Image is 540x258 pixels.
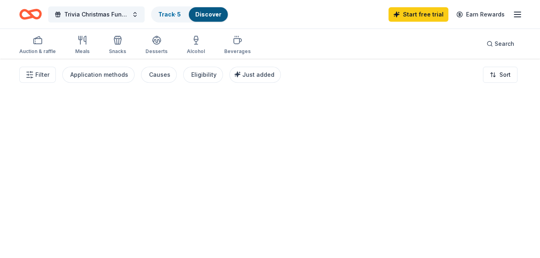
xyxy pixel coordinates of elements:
button: Sort [483,67,517,83]
span: Search [495,39,514,49]
div: Snacks [109,48,126,55]
button: Just added [229,67,281,83]
button: Filter [19,67,56,83]
div: Auction & raffle [19,48,56,55]
button: Track· 5Discover [151,6,229,23]
a: Home [19,5,42,24]
span: Just added [242,71,274,78]
span: Trivia Christmas Fundraiser [64,10,129,19]
button: Desserts [145,32,168,59]
a: Track· 5 [158,11,181,18]
button: Search [480,36,521,52]
button: Auction & raffle [19,32,56,59]
button: Snacks [109,32,126,59]
div: Alcohol [187,48,205,55]
button: Application methods [62,67,135,83]
button: Eligibility [183,67,223,83]
button: Meals [75,32,90,59]
span: Filter [35,70,49,80]
div: Causes [149,70,170,80]
div: Application methods [70,70,128,80]
div: Beverages [224,48,251,55]
div: Desserts [145,48,168,55]
span: Sort [499,70,511,80]
a: Discover [195,11,221,18]
div: Meals [75,48,90,55]
a: Earn Rewards [452,7,509,22]
button: Alcohol [187,32,205,59]
button: Trivia Christmas Fundraiser [48,6,145,23]
button: Beverages [224,32,251,59]
a: Start free trial [389,7,448,22]
button: Causes [141,67,177,83]
div: Eligibility [191,70,217,80]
